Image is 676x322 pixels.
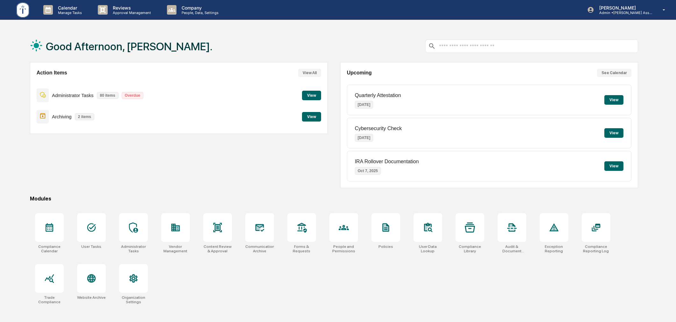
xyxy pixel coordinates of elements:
[30,196,638,202] div: Modules
[287,244,316,253] div: Forms & Requests
[108,5,154,10] p: Reviews
[355,93,401,98] p: Quarterly Attestation
[46,40,212,53] h1: Good Afternoon, [PERSON_NAME].
[161,244,190,253] div: Vendor Management
[582,244,610,253] div: Compliance Reporting Log
[604,128,623,138] button: View
[81,244,101,249] div: User Tasks
[597,69,631,77] button: See Calendar
[604,95,623,105] button: View
[119,295,148,304] div: Organization Settings
[53,5,85,10] p: Calendar
[35,244,64,253] div: Compliance Calendar
[52,93,94,98] p: Administrator Tasks
[302,91,321,100] button: View
[594,5,653,10] p: [PERSON_NAME]
[498,244,526,253] div: Audit & Document Logs
[108,10,154,15] p: Approval Management
[414,244,442,253] div: User Data Lookup
[37,70,67,76] h2: Action Items
[35,295,64,304] div: Trade Compliance
[302,113,321,119] a: View
[122,92,144,99] p: Overdue
[97,92,119,99] p: 80 items
[355,101,373,108] p: [DATE]
[347,70,372,76] h2: Upcoming
[540,244,568,253] div: Exception Reporting
[245,244,274,253] div: Communications Archive
[329,244,358,253] div: People and Permissions
[456,244,484,253] div: Compliance Library
[75,113,94,120] p: 2 items
[52,114,72,119] p: Archiving
[355,126,402,131] p: Cybersecurity Check
[77,295,106,300] div: Website Archive
[355,134,373,142] p: [DATE]
[298,69,321,77] button: View All
[604,161,623,171] button: View
[302,92,321,98] a: View
[355,167,381,175] p: Oct 7, 2025
[53,10,85,15] p: Manage Tasks
[203,244,232,253] div: Content Review & Approval
[594,10,653,15] p: Admin • [PERSON_NAME] Asset Management LLC
[656,301,673,318] iframe: Open customer support
[378,244,393,249] div: Policies
[176,5,222,10] p: Company
[119,244,148,253] div: Administrator Tasks
[15,1,31,19] img: logo
[302,112,321,122] button: View
[355,159,419,164] p: IRA Rollover Documentation
[176,10,222,15] p: People, Data, Settings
